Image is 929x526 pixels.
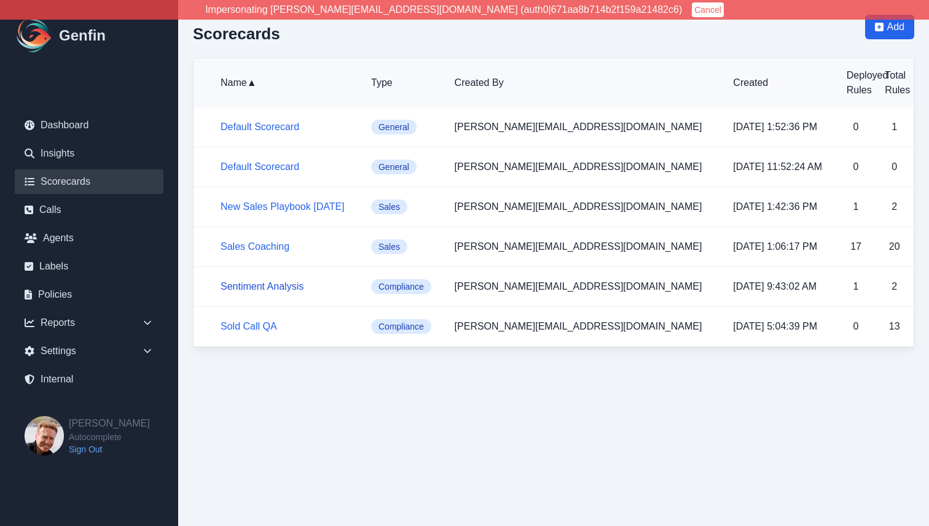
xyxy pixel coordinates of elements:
[887,20,904,34] span: Add
[875,58,914,107] th: Total Rules
[885,120,904,134] p: 1
[15,16,54,55] img: Logo
[733,160,826,174] p: [DATE] 11:52:24 AM
[847,120,866,134] p: 0
[733,319,826,334] p: [DATE] 5:04:39 PM
[847,239,866,254] p: 17
[15,282,163,307] a: Policies
[847,279,866,294] p: 1
[455,239,714,254] p: [PERSON_NAME][EMAIL_ADDRESS][DOMAIN_NAME]
[455,199,714,214] p: [PERSON_NAME][EMAIL_ADDRESS][DOMAIN_NAME]
[15,113,163,137] a: Dashboard
[837,58,876,107] th: Deployed Rules
[15,311,163,335] div: Reports
[445,58,724,107] th: Created By
[847,199,866,214] p: 1
[371,160,417,174] span: General
[371,239,407,254] span: Sales
[885,199,904,214] p: 2
[193,25,280,43] h2: Scorecards
[885,319,904,334] p: 13
[371,319,431,334] span: Compliance
[15,339,163,363] div: Settings
[455,120,714,134] p: [PERSON_NAME][EMAIL_ADDRESS][DOMAIN_NAME]
[15,254,163,279] a: Labels
[455,160,714,174] p: [PERSON_NAME][EMAIL_ADDRESS][DOMAIN_NAME]
[371,279,431,294] span: Compliance
[15,169,163,194] a: Scorecards
[194,58,361,107] th: Name ▲
[69,416,150,431] h2: [PERSON_NAME]
[865,15,914,58] a: Add
[15,226,163,250] a: Agents
[733,279,826,294] p: [DATE] 9:43:02 AM
[221,201,345,212] a: New Sales Playbook [DATE]
[733,199,826,214] p: [DATE] 1:42:36 PM
[221,161,299,172] a: Default Scorecard
[15,141,163,166] a: Insights
[455,319,714,334] p: [PERSON_NAME][EMAIL_ADDRESS][DOMAIN_NAME]
[69,431,150,443] span: Autocomplete
[847,319,866,334] p: 0
[221,321,277,331] a: Sold Call QA
[733,239,826,254] p: [DATE] 1:06:17 PM
[455,279,714,294] p: [PERSON_NAME][EMAIL_ADDRESS][DOMAIN_NAME]
[15,198,163,222] a: Calls
[733,120,826,134] p: [DATE] 1:52:36 PM
[885,279,904,294] p: 2
[69,443,150,455] a: Sign Out
[221,122,299,132] a: Default Scorecard
[221,241,289,252] a: Sales Coaching
[723,58,836,107] th: Created
[59,26,106,45] h1: Genfin
[885,160,904,174] p: 0
[847,160,866,174] p: 0
[361,58,445,107] th: Type
[371,120,417,134] span: General
[692,2,724,17] button: Cancel
[371,199,407,214] span: Sales
[885,239,904,254] p: 20
[15,367,163,392] a: Internal
[25,416,64,455] img: Brian Dunagan
[221,281,304,292] a: Sentiment Analysis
